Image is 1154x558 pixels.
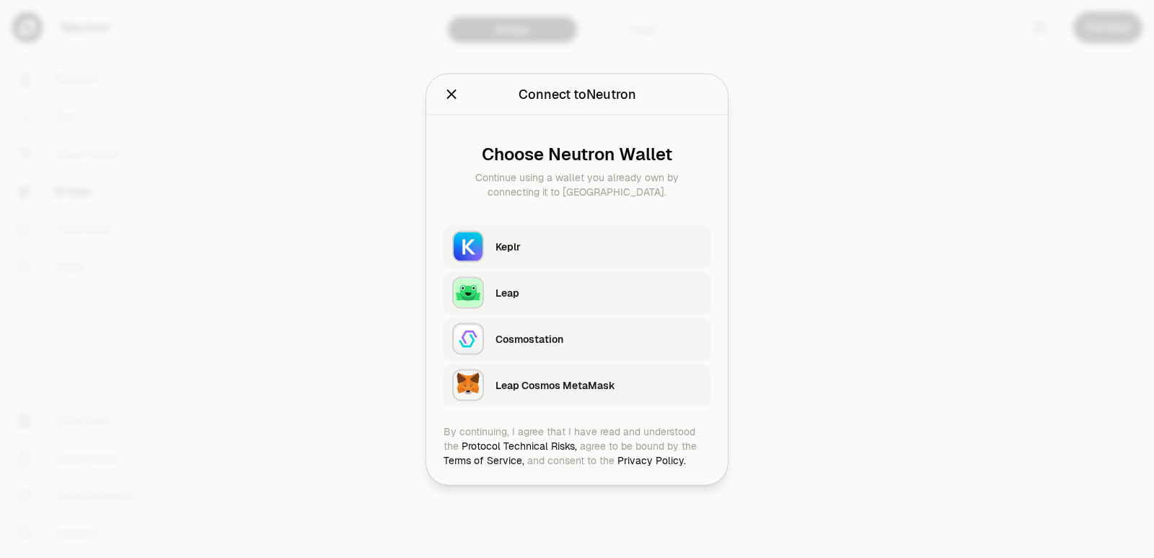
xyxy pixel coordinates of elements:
[452,230,484,262] img: Keplr
[444,224,710,268] button: KeplrKeplr
[444,84,459,104] button: Close
[444,453,524,466] a: Terms of Service,
[455,144,699,164] div: Choose Neutron Wallet
[495,331,702,346] div: Cosmostation
[495,239,702,253] div: Keplr
[455,170,699,199] div: Continue using a wallet you already own by connecting it to [GEOGRAPHIC_DATA].
[495,285,702,300] div: Leap
[452,323,484,354] img: Cosmostation
[452,369,484,401] img: Leap Cosmos MetaMask
[519,84,636,104] div: Connect to Neutron
[495,378,702,392] div: Leap Cosmos MetaMask
[444,363,710,406] button: Leap Cosmos MetaMaskLeap Cosmos MetaMask
[462,439,577,452] a: Protocol Technical Risks,
[444,424,710,467] div: By continuing, I agree that I have read and understood the agree to be bound by the and consent t...
[444,271,710,314] button: LeapLeap
[452,276,484,308] img: Leap
[444,317,710,360] button: CosmostationCosmostation
[617,453,686,466] a: Privacy Policy.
